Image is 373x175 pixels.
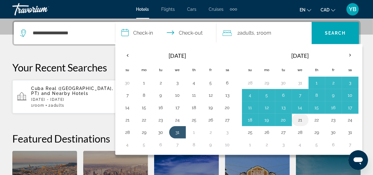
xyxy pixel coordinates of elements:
button: Day 11 [189,91,199,100]
button: Day 14 [123,103,133,112]
button: Day 15 [312,103,322,112]
button: Day 5 [262,91,272,100]
button: Day 19 [262,116,272,124]
button: Day 30 [279,79,289,87]
span: Cruises [209,7,224,12]
button: User Menu [345,3,361,16]
p: [DATE] - [DATE] [31,97,119,102]
button: Day 3 [279,140,289,149]
button: Day 24 [173,116,182,124]
button: Day 12 [262,103,272,112]
button: Day 4 [295,140,305,149]
button: Day 4 [123,140,133,149]
button: Day 7 [173,140,182,149]
span: Hotels [136,7,149,12]
span: , 1 [254,29,271,37]
button: Day 30 [156,128,166,137]
a: Flights [162,7,175,12]
button: Day 8 [312,91,322,100]
button: Day 1 [312,79,322,87]
span: Room [259,30,271,36]
button: Day 31 [173,128,182,137]
button: Search [312,22,359,44]
button: Day 12 [206,91,216,100]
button: Day 23 [156,116,166,124]
button: Day 25 [189,116,199,124]
button: Day 26 [262,128,272,137]
button: Day 7 [295,91,305,100]
button: Travelers: 2 adults, 0 children [216,22,312,44]
button: Day 9 [206,140,216,149]
a: Travorium [12,1,74,17]
button: Next month [342,48,359,62]
span: CAD [321,7,330,12]
button: Day 17 [173,103,182,112]
button: Day 8 [189,140,199,149]
button: Day 25 [245,128,255,137]
button: Day 28 [123,128,133,137]
th: [DATE] [259,48,342,63]
button: Day 14 [295,103,305,112]
span: YB [349,6,356,12]
button: Day 27 [223,116,232,124]
button: Day 4 [245,91,255,100]
button: Previous month [119,48,136,62]
button: Day 18 [245,116,255,124]
button: Day 3 [173,79,182,87]
span: Adults [51,103,64,108]
button: Day 6 [329,140,338,149]
button: Day 7 [345,140,355,149]
button: Day 19 [206,103,216,112]
button: Day 13 [279,103,289,112]
button: Day 6 [223,79,232,87]
button: Day 22 [312,116,322,124]
button: Day 18 [189,103,199,112]
button: Day 20 [279,116,289,124]
button: Day 20 [223,103,232,112]
span: 2 [237,29,254,37]
button: Day 2 [206,128,216,137]
button: Day 28 [295,128,305,137]
button: Day 8 [139,91,149,100]
button: Day 24 [345,116,355,124]
button: Day 1 [245,140,255,149]
button: Day 10 [345,91,355,100]
th: [DATE] [136,48,219,63]
button: Day 29 [312,128,322,137]
button: Day 29 [139,128,149,137]
span: and Nearby Hotels [41,91,88,96]
button: Day 2 [156,79,166,87]
button: Cuba Real ([GEOGRAPHIC_DATA], PT) and Nearby Hotels[DATE] - [DATE]1Room2Adults [12,80,124,114]
button: Day 17 [345,103,355,112]
span: 2 [48,103,64,108]
button: Day 6 [279,91,289,100]
button: Day 10 [223,140,232,149]
a: Cars [187,7,197,12]
button: Day 13 [223,91,232,100]
button: Select check in and out date [115,22,217,44]
span: Adults [240,30,254,36]
span: 1 [31,103,44,108]
button: Day 5 [312,140,322,149]
button: Day 10 [173,91,182,100]
button: Day 26 [206,116,216,124]
div: Search widget [14,22,359,44]
input: Search hotel destination [32,28,106,38]
button: Day 5 [206,79,216,87]
button: Day 28 [245,79,255,87]
button: Day 4 [189,79,199,87]
button: Day 1 [139,79,149,87]
button: Day 31 [345,128,355,137]
button: Day 11 [245,103,255,112]
button: Day 9 [329,91,338,100]
span: Search [325,31,346,36]
button: Day 16 [329,103,338,112]
button: Day 21 [123,116,133,124]
h2: Featured Destinations [12,132,361,145]
table: Left calendar grid [119,48,236,151]
span: Cuba Real ([GEOGRAPHIC_DATA], PT) [31,86,113,96]
button: Day 30 [123,79,133,87]
button: Day 16 [156,103,166,112]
